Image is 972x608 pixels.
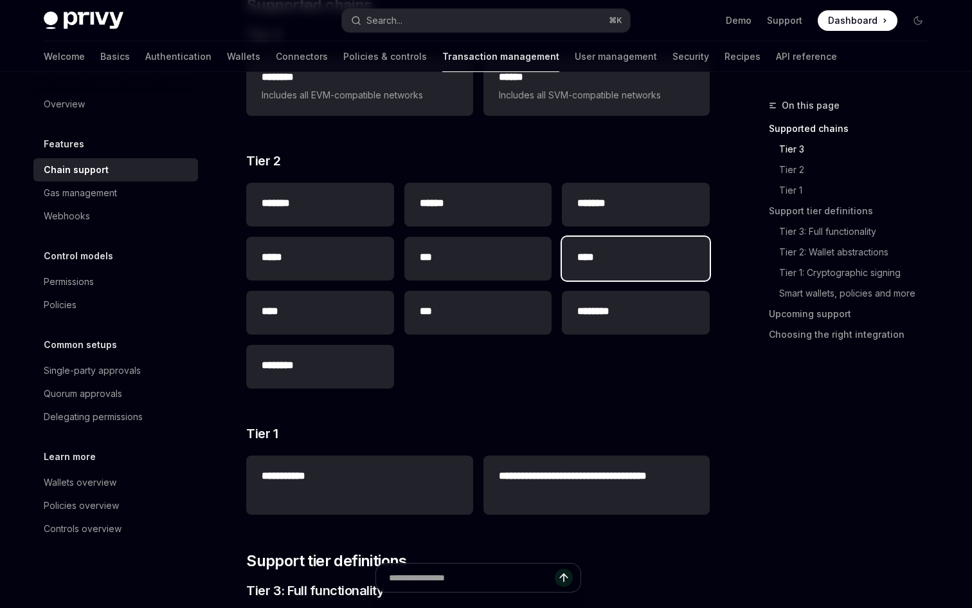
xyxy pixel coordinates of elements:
[44,185,117,201] div: Gas management
[44,136,84,152] h5: Features
[442,41,559,72] a: Transaction management
[33,270,198,293] a: Permissions
[33,405,198,428] a: Delegating permissions
[342,9,630,32] button: Search...⌘K
[44,274,94,290] div: Permissions
[779,283,939,304] a: Smart wallets, policies and more
[33,293,198,317] a: Policies
[44,386,122,401] div: Quorum approvals
[776,41,837,72] a: API reference
[769,201,939,221] a: Support tier definitions
[246,425,278,443] span: Tier 1
[44,248,113,264] h5: Control models
[366,13,402,28] div: Search...
[575,41,657,72] a: User management
[818,10,897,31] a: Dashboard
[499,88,694,103] span: Includes all SVM-compatible networks
[724,41,760,72] a: Recipes
[44,498,119,513] div: Policies overview
[908,10,928,31] button: Toggle dark mode
[779,160,939,180] a: Tier 2
[44,208,90,224] div: Webhooks
[44,97,85,112] div: Overview
[767,14,802,27] a: Support
[672,41,709,72] a: Security
[44,12,123,30] img: dark logo
[44,363,141,378] div: Single-party approvals
[33,93,198,116] a: Overview
[33,205,198,228] a: Webhooks
[276,41,328,72] a: Connectors
[145,41,212,72] a: Authentication
[246,152,280,170] span: Tier 2
[246,57,473,116] a: **** ***Includes all EVM-compatible networks
[779,139,939,160] a: Tier 3
[44,162,109,178] div: Chain support
[33,382,198,405] a: Quorum approvals
[44,449,96,465] h5: Learn more
[828,14,878,27] span: Dashboard
[33,471,198,494] a: Wallets overview
[44,41,85,72] a: Welcome
[769,324,939,345] a: Choosing the right integration
[262,88,457,103] span: Includes all EVM-compatible networks
[726,14,751,27] a: Demo
[44,297,76,313] div: Policies
[33,359,198,382] a: Single-party approvals
[33,158,198,181] a: Chain support
[483,57,710,116] a: **** *Includes all SVM-compatible networks
[779,180,939,201] a: Tier 1
[343,41,427,72] a: Policies & controls
[44,337,117,353] h5: Common setups
[44,475,116,490] div: Wallets overview
[769,118,939,139] a: Supported chains
[44,409,143,425] div: Delegating permissions
[779,221,939,242] a: Tier 3: Full functionality
[555,569,573,587] button: Send message
[779,263,939,283] a: Tier 1: Cryptographic signing
[779,242,939,263] a: Tier 2: Wallet abstractions
[769,304,939,324] a: Upcoming support
[227,41,260,72] a: Wallets
[33,181,198,205] a: Gas management
[609,15,622,26] span: ⌘ K
[44,521,122,537] div: Controls overview
[33,517,198,540] a: Controls overview
[246,551,407,571] span: Support tier definitions
[33,494,198,517] a: Policies overview
[100,41,130,72] a: Basics
[782,98,840,113] span: On this page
